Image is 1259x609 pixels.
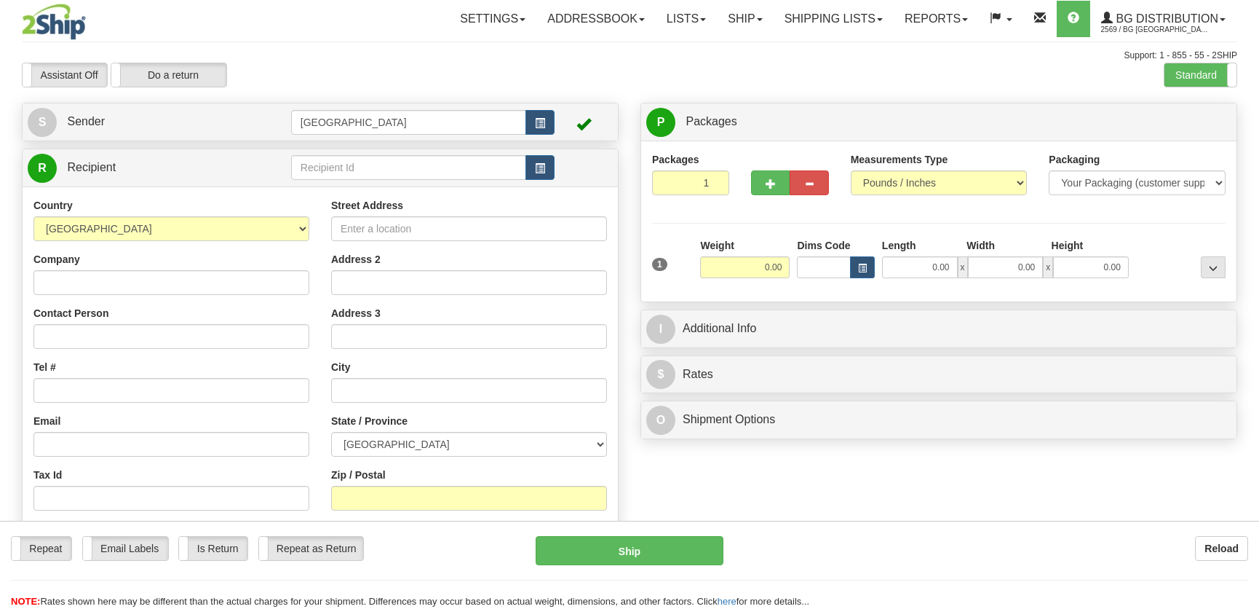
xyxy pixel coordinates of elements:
[33,198,73,213] label: Country
[331,414,408,428] label: State / Province
[67,115,105,127] span: Sender
[1052,238,1084,253] label: Height
[28,107,291,137] a: S Sender
[656,1,717,37] a: Lists
[646,314,1231,344] a: IAdditional Info
[700,238,734,253] label: Weight
[1043,256,1053,278] span: x
[22,50,1237,62] div: Support: 1 - 855 - 55 - 2SHIP
[28,108,57,137] span: S
[1090,1,1236,37] a: BG Distribution 2569 / BG [GEOGRAPHIC_DATA] (PRINCIPAL)
[33,252,80,267] label: Company
[449,1,536,37] a: Settings
[966,238,995,253] label: Width
[33,468,62,482] label: Tax Id
[958,256,968,278] span: x
[1204,543,1239,554] b: Reload
[11,596,40,607] span: NOTE:
[717,1,773,37] a: Ship
[652,258,667,271] span: 1
[652,152,699,167] label: Packages
[259,537,363,560] label: Repeat as Return
[646,360,1231,390] a: $Rates
[797,238,850,253] label: Dims Code
[851,152,948,167] label: Measurements Type
[291,155,526,180] input: Recipient Id
[646,108,675,137] span: P
[894,1,979,37] a: Reports
[536,536,723,565] button: Ship
[331,252,381,267] label: Address 2
[179,537,247,560] label: Is Return
[83,537,168,560] label: Email Labels
[331,198,403,213] label: Street Address
[882,238,916,253] label: Length
[646,406,675,435] span: O
[12,537,71,560] label: Repeat
[22,4,86,40] img: logo2569.jpg
[33,306,108,321] label: Contact Person
[23,63,107,87] label: Assistant Off
[67,161,116,173] span: Recipient
[291,110,526,135] input: Sender Id
[646,107,1231,137] a: P Packages
[1201,256,1226,278] div: ...
[1195,536,1248,561] button: Reload
[774,1,894,37] a: Shipping lists
[646,405,1231,435] a: OShipment Options
[686,115,736,127] span: Packages
[28,153,262,183] a: R Recipient
[1113,12,1218,25] span: BG Distribution
[1164,63,1236,87] label: Standard
[1226,230,1258,379] iframe: chat widget
[646,360,675,389] span: $
[331,468,386,482] label: Zip / Postal
[28,154,57,183] span: R
[111,63,226,87] label: Do a return
[536,1,656,37] a: Addressbook
[1101,23,1210,37] span: 2569 / BG [GEOGRAPHIC_DATA] (PRINCIPAL)
[33,360,56,374] label: Tel #
[331,216,607,241] input: Enter a location
[1049,152,1100,167] label: Packaging
[718,596,736,607] a: here
[331,360,350,374] label: City
[331,306,381,321] label: Address 3
[33,414,60,428] label: Email
[646,315,675,344] span: I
